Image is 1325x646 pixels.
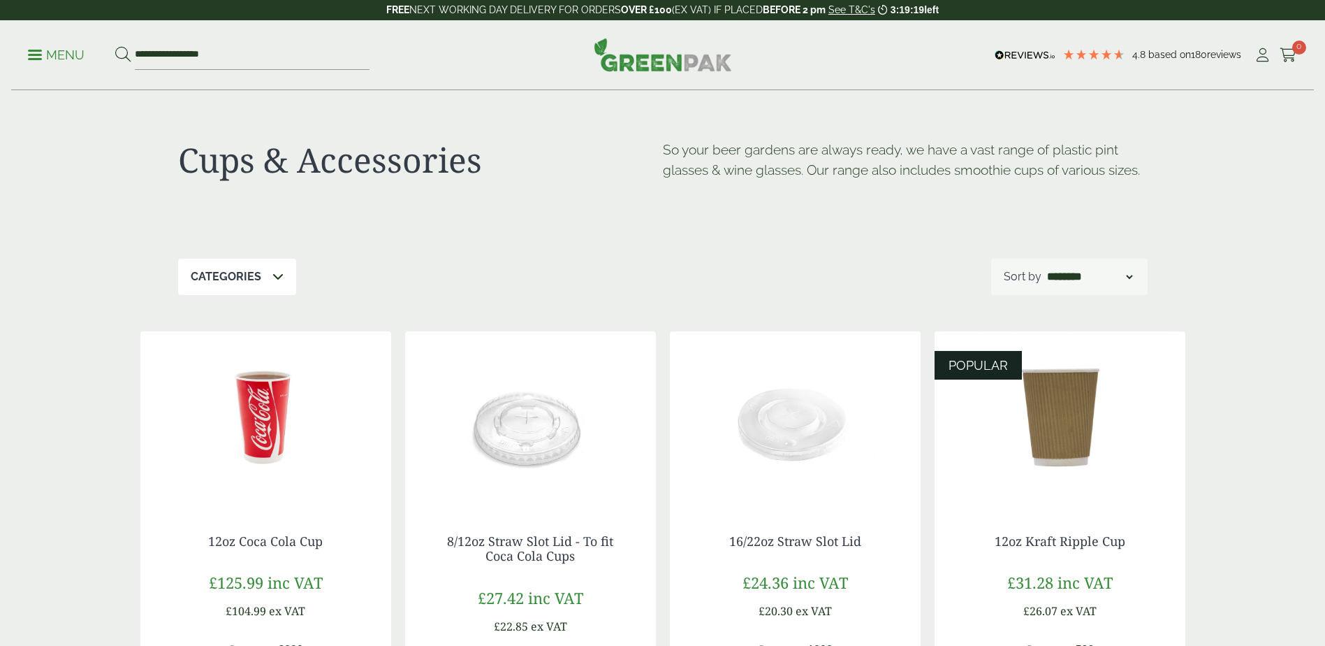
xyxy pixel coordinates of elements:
span: inc VAT [268,572,323,593]
span: inc VAT [1057,572,1113,593]
a: 0 [1280,45,1297,66]
span: ex VAT [531,619,567,634]
h1: Cups & Accessories [178,140,663,180]
img: 12oz Kraft Ripple Cup-0 [935,331,1185,506]
a: See T&C's [828,4,875,15]
span: 180 [1191,49,1207,60]
span: 3:19:19 [891,4,924,15]
i: My Account [1254,48,1271,62]
select: Shop order [1044,268,1135,285]
div: 4.78 Stars [1062,48,1125,61]
span: left [924,4,939,15]
span: £104.99 [226,603,266,619]
img: 12oz Coca Cola Cup with coke [140,331,391,506]
p: Categories [191,268,261,285]
span: £22.85 [494,619,528,634]
span: £20.30 [759,603,793,619]
span: £31.28 [1007,572,1053,593]
img: 12oz straw slot coke cup lid [405,331,656,506]
span: £27.42 [478,587,524,608]
p: Menu [28,47,85,64]
strong: FREE [386,4,409,15]
a: 12oz Kraft Ripple Cup [995,533,1125,550]
a: 16/22oz Straw Slot Lid [729,533,861,550]
span: ex VAT [796,603,832,619]
a: Menu [28,47,85,61]
span: inc VAT [528,587,583,608]
span: £26.07 [1023,603,1057,619]
span: £125.99 [209,572,263,593]
span: ex VAT [1060,603,1097,619]
a: 12oz Coca Cola Cup [208,533,323,550]
span: £24.36 [742,572,789,593]
span: reviews [1207,49,1241,60]
img: GreenPak Supplies [594,38,732,71]
strong: BEFORE 2 pm [763,4,826,15]
p: Sort by [1004,268,1041,285]
span: POPULAR [949,358,1008,373]
a: 8/12oz Straw Slot Lid - To fit Coca Cola Cups [447,533,613,565]
span: 4.8 [1132,49,1148,60]
span: inc VAT [793,572,848,593]
strong: OVER £100 [621,4,672,15]
span: Based on [1148,49,1191,60]
img: REVIEWS.io [995,50,1055,60]
p: So your beer gardens are always ready, we have a vast range of plastic pint glasses & wine glasse... [663,140,1148,180]
img: 16/22oz Straw Slot Coke Cup lid [670,331,921,506]
i: Cart [1280,48,1297,62]
span: 0 [1292,41,1306,55]
span: ex VAT [269,603,305,619]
